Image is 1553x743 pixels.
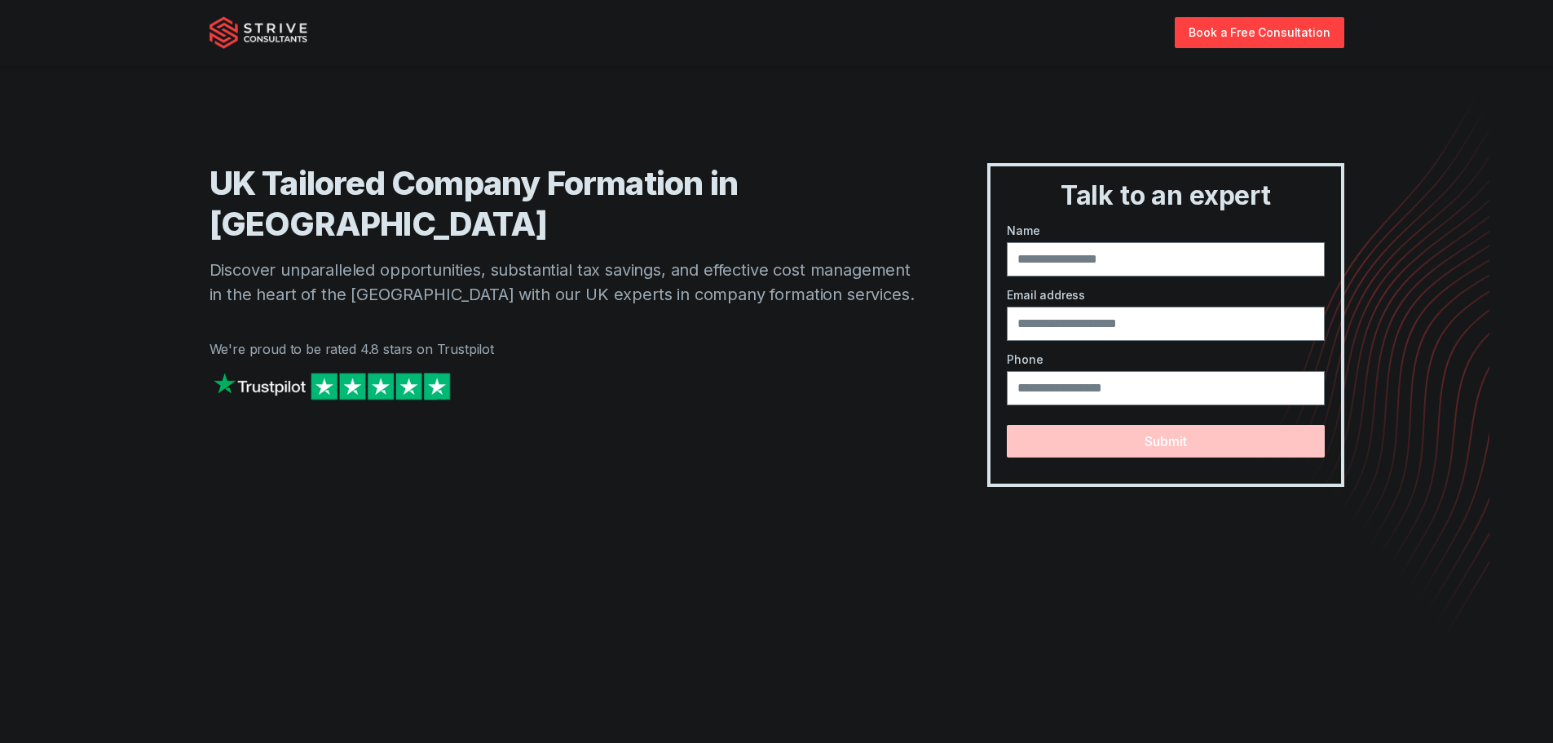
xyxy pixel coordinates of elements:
[1007,222,1324,239] label: Name
[997,179,1334,212] h3: Talk to an expert
[1175,17,1343,47] a: Book a Free Consultation
[210,163,923,245] h1: UK Tailored Company Formation in [GEOGRAPHIC_DATA]
[1007,351,1324,368] label: Phone
[1007,425,1324,458] button: Submit
[210,369,454,404] img: Strive on Trustpilot
[1007,286,1324,303] label: Email address
[210,339,923,359] p: We're proud to be rated 4.8 stars on Trustpilot
[210,258,923,307] p: Discover unparalleled opportunities, substantial tax savings, and effective cost management in th...
[210,16,307,49] img: Strive Consultants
